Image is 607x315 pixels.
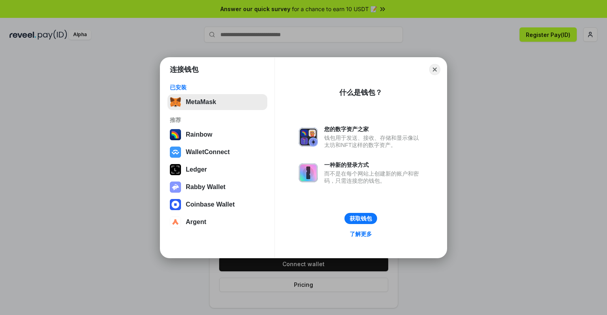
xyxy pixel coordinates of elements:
img: svg+xml,%3Csvg%20fill%3D%22none%22%20height%3D%2233%22%20viewBox%3D%220%200%2035%2033%22%20width%... [170,97,181,108]
button: MetaMask [167,94,267,110]
div: Coinbase Wallet [186,201,235,208]
button: Rainbow [167,127,267,143]
div: 而不是在每个网站上创建新的账户和密码，只需连接您的钱包。 [324,170,423,184]
div: 了解更多 [350,230,372,238]
div: Rainbow [186,131,212,138]
img: svg+xml,%3Csvg%20xmlns%3D%22http%3A%2F%2Fwww.w3.org%2F2000%2Fsvg%22%20width%3D%2228%22%20height%3... [170,164,181,175]
div: Ledger [186,166,207,173]
button: Ledger [167,162,267,178]
img: svg+xml,%3Csvg%20xmlns%3D%22http%3A%2F%2Fwww.w3.org%2F2000%2Fsvg%22%20fill%3D%22none%22%20viewBox... [170,182,181,193]
div: 什么是钱包？ [339,88,382,97]
div: 已安装 [170,84,265,91]
img: svg+xml,%3Csvg%20width%3D%2228%22%20height%3D%2228%22%20viewBox%3D%220%200%2028%2028%22%20fill%3D... [170,199,181,210]
img: svg+xml,%3Csvg%20xmlns%3D%22http%3A%2F%2Fwww.w3.org%2F2000%2Fsvg%22%20fill%3D%22none%22%20viewBox... [299,163,318,182]
button: Rabby Wallet [167,179,267,195]
button: Close [429,64,440,75]
h1: 连接钱包 [170,65,198,74]
div: MetaMask [186,99,216,106]
div: 推荐 [170,116,265,124]
a: 了解更多 [345,229,377,239]
img: svg+xml,%3Csvg%20xmlns%3D%22http%3A%2F%2Fwww.w3.org%2F2000%2Fsvg%22%20fill%3D%22none%22%20viewBox... [299,128,318,147]
button: 获取钱包 [344,213,377,224]
img: svg+xml,%3Csvg%20width%3D%22120%22%20height%3D%22120%22%20viewBox%3D%220%200%20120%20120%22%20fil... [170,129,181,140]
img: svg+xml,%3Csvg%20width%3D%2228%22%20height%3D%2228%22%20viewBox%3D%220%200%2028%2028%22%20fill%3D... [170,216,181,228]
button: WalletConnect [167,144,267,160]
div: 您的数字资产之家 [324,126,423,133]
button: Argent [167,214,267,230]
div: Argent [186,218,206,226]
div: WalletConnect [186,149,230,156]
div: 一种新的登录方式 [324,161,423,168]
div: 获取钱包 [350,215,372,222]
img: svg+xml,%3Csvg%20width%3D%2228%22%20height%3D%2228%22%20viewBox%3D%220%200%2028%2028%22%20fill%3D... [170,147,181,158]
div: Rabby Wallet [186,184,226,191]
div: 钱包用于发送、接收、存储和显示像以太坊和NFT这样的数字资产。 [324,134,423,149]
button: Coinbase Wallet [167,197,267,213]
